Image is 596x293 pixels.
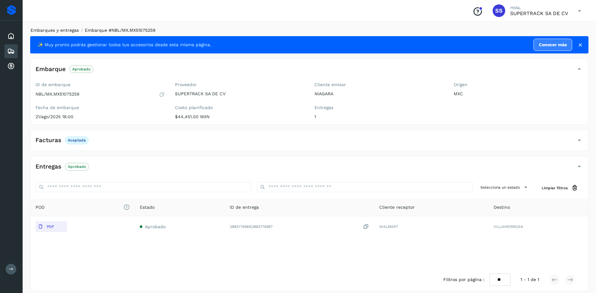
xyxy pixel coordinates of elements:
p: Aprobado [68,164,86,169]
div: 3883174984|3883174987 [230,224,369,230]
button: Selecciona un estado [478,182,532,192]
p: Hola, [510,5,568,10]
button: PDF [36,221,67,232]
span: ✨ Muy pronto podrás gestionar todos tus accesorios desde esta misma página. [38,41,211,48]
div: EmbarqueAprobado [30,64,588,80]
td: VILLAHERMOSA [489,216,588,237]
span: Cliente receptor [379,204,415,211]
p: 1 [314,114,444,119]
button: Limpiar filtros [537,182,583,194]
p: Aprobado [72,67,90,71]
div: Embarques [4,44,18,58]
p: 21/ago/2025 18:00 [36,114,165,119]
p: SUPERTRACK SA DE CV [175,91,304,97]
label: Proveedor [175,82,304,87]
label: Entregas [314,105,444,110]
span: Limpiar filtros [542,185,568,191]
span: Aprobado [145,224,166,229]
a: Conocer más [533,39,572,51]
span: Embarque #NBL/MX.MX51075259 [85,28,156,33]
h4: Facturas [36,137,61,144]
span: POD [36,204,130,211]
label: Fecha de embarque [36,105,165,110]
p: Aceptada [68,138,86,142]
div: EntregasAprobado [30,161,588,177]
label: Origen [454,82,583,87]
label: ID de embarque [36,82,165,87]
nav: breadcrumb [30,27,588,34]
h4: Embarque [36,66,66,73]
p: $44,451.00 MXN [175,114,304,119]
span: Estado [140,204,155,211]
div: Cuentas por cobrar [4,59,18,73]
a: Embarques y entregas [30,28,79,33]
span: Destino [494,204,510,211]
div: FacturasAceptada [30,135,588,151]
p: NBL/MX.MX51075259 [36,91,79,97]
h4: Entregas [36,163,61,170]
span: 1 - 1 de 1 [521,276,539,283]
span: Filtros por página : [443,276,484,283]
p: MXC [454,91,583,97]
p: PDF [47,224,54,229]
p: SUPERTRACK SA DE CV [510,10,568,16]
label: Costo planificado [175,105,304,110]
p: NIAGARA [314,91,444,97]
span: ID de entrega [230,204,259,211]
td: WALMART [374,216,489,237]
label: Cliente emisor [314,82,444,87]
div: Inicio [4,29,18,43]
